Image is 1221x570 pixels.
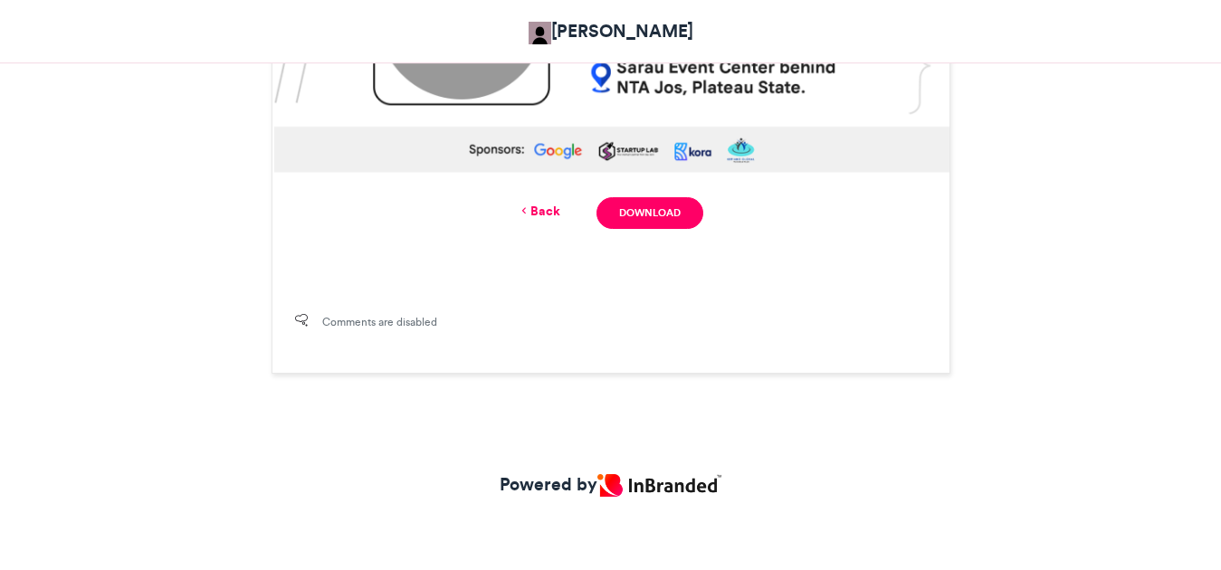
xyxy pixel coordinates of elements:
a: Powered by [500,471,720,498]
img: John Ebuga [529,22,551,44]
span: Comments are disabled [322,314,437,330]
a: [PERSON_NAME] [529,18,693,44]
a: Download [596,197,702,229]
img: Inbranded [597,474,720,497]
a: Back [518,202,560,221]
